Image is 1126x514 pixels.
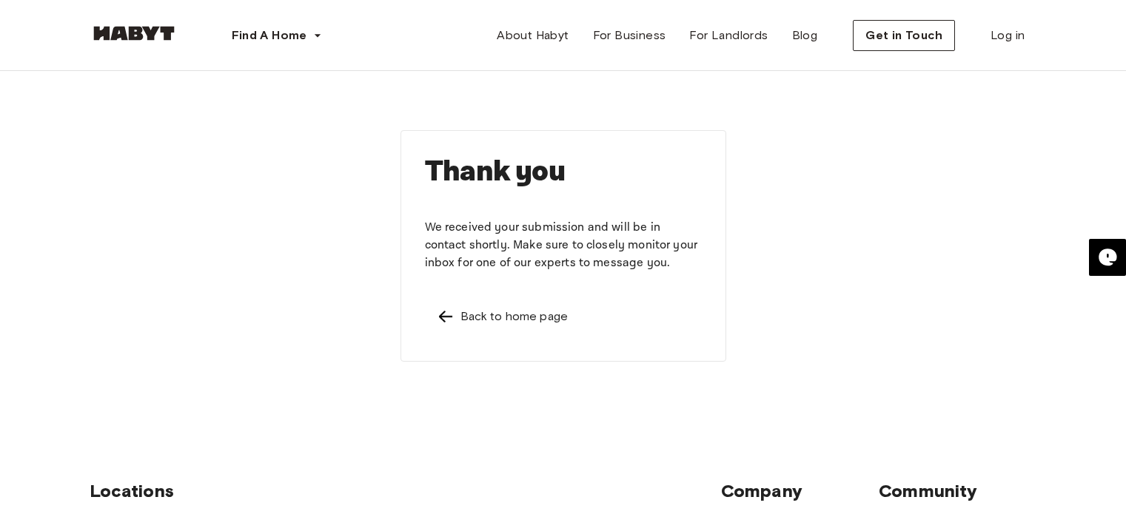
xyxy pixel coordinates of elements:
[780,21,830,50] a: Blog
[90,26,178,41] img: Habyt
[425,296,702,337] a: Left pointing arrowBack to home page
[593,27,666,44] span: For Business
[689,27,768,44] span: For Landlords
[991,27,1025,44] span: Log in
[425,155,702,189] h1: Thank you
[792,27,818,44] span: Blog
[979,21,1036,50] a: Log in
[865,27,942,44] span: Get in Touch
[677,21,780,50] a: For Landlords
[90,480,721,502] span: Locations
[581,21,678,50] a: For Business
[460,308,569,325] div: Back to home page
[879,480,1036,502] span: Community
[497,27,569,44] span: About Habyt
[721,480,879,502] span: Company
[220,21,334,50] button: Find A Home
[232,27,307,44] span: Find A Home
[425,219,702,272] p: We received your submission and will be in contact shortly. Make sure to closely monitor your inb...
[853,20,955,51] button: Get in Touch
[437,308,455,325] img: Left pointing arrow
[485,21,580,50] a: About Habyt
